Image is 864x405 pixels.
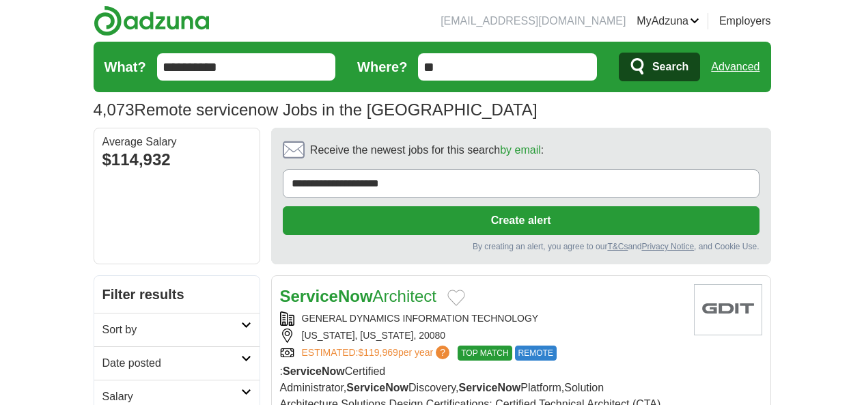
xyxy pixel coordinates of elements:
[94,276,260,313] h2: Filter results
[280,287,436,305] a: ServiceNowArchitect
[94,98,135,122] span: 4,073
[515,346,557,361] span: REMOTE
[358,347,398,358] span: $119,969
[102,322,241,338] h2: Sort by
[283,206,760,235] button: Create alert
[310,142,544,158] span: Receive the newest jobs for this search :
[283,365,345,377] strong: ServiceNow
[283,240,760,253] div: By creating an alert, you agree to our and , and Cookie Use.
[94,313,260,346] a: Sort by
[102,389,241,405] h2: Salary
[637,13,699,29] a: MyAdzuna
[280,287,373,305] strong: ServiceNow
[94,100,538,119] h1: Remote servicenow Jobs in the [GEOGRAPHIC_DATA]
[280,329,683,343] div: [US_STATE], [US_STATE], 20080
[459,382,521,393] strong: ServiceNow
[458,346,512,361] span: TOP MATCH
[357,57,407,77] label: Where?
[346,382,408,393] strong: ServiceNow
[607,242,628,251] a: T&Cs
[619,53,700,81] button: Search
[441,13,626,29] li: [EMAIL_ADDRESS][DOMAIN_NAME]
[719,13,771,29] a: Employers
[302,346,453,361] a: ESTIMATED:$119,969per year?
[102,148,251,172] div: $114,932
[652,53,688,81] span: Search
[447,290,465,306] button: Add to favorite jobs
[500,144,541,156] a: by email
[436,346,449,359] span: ?
[694,284,762,335] img: General Dynamics Information Technology logo
[104,57,146,77] label: What?
[102,355,241,372] h2: Date posted
[102,137,251,148] div: Average Salary
[711,53,760,81] a: Advanced
[94,5,210,36] img: Adzuna logo
[94,346,260,380] a: Date posted
[641,242,694,251] a: Privacy Notice
[302,313,539,324] a: GENERAL DYNAMICS INFORMATION TECHNOLOGY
